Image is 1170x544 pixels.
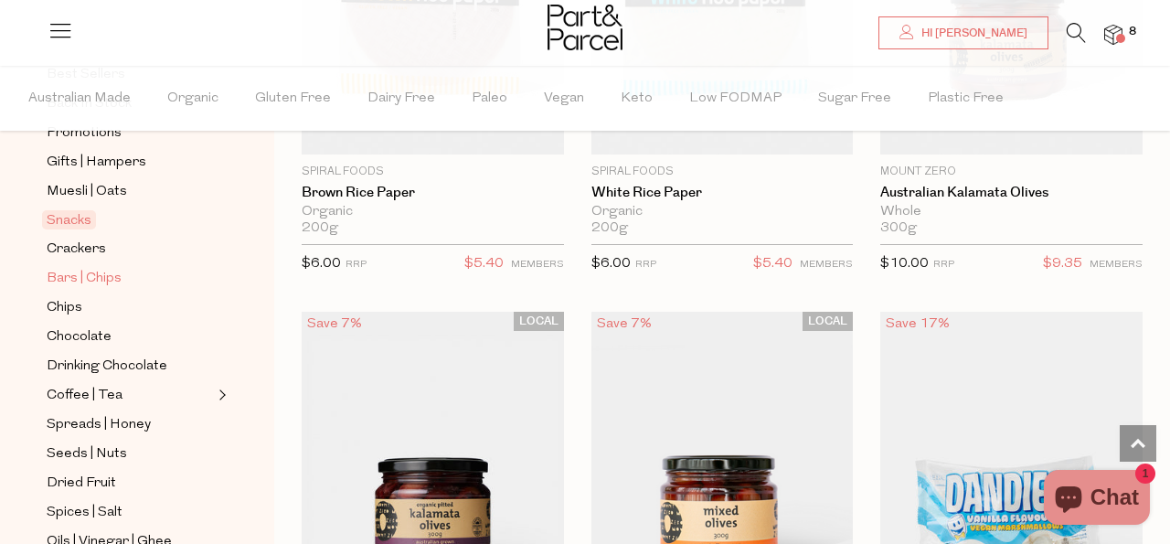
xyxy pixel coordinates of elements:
span: Coffee | Tea [47,385,122,407]
span: Sugar Free [818,67,891,131]
span: Snacks [42,210,96,229]
a: Hi [PERSON_NAME] [878,16,1048,49]
span: Drinking Chocolate [47,356,167,378]
span: 8 [1124,24,1141,40]
a: White Rice Paper [591,185,854,201]
div: Whole [880,204,1143,220]
div: Save 17% [880,312,955,336]
a: Chocolate [47,325,213,348]
a: Bars | Chips [47,267,213,290]
a: 8 [1104,25,1122,44]
span: 300g [880,220,917,237]
span: 200g [591,220,628,237]
p: Spiral Foods [302,164,564,180]
span: Plastic Free [928,67,1004,131]
a: Gifts | Hampers [47,151,213,174]
span: Australian Made [28,67,131,131]
span: Vegan [544,67,584,131]
span: $5.40 [464,252,504,276]
span: $6.00 [302,257,341,271]
span: Promotions [47,123,122,144]
div: Save 7% [591,312,657,336]
p: Spiral Foods [591,164,854,180]
span: Gifts | Hampers [47,152,146,174]
a: Brown Rice Paper [302,185,564,201]
span: Organic [167,67,218,131]
span: Keto [621,67,653,131]
small: RRP [933,260,954,270]
a: Muesli | Oats [47,180,213,203]
a: Coffee | Tea [47,384,213,407]
a: Snacks [47,209,213,231]
span: Chocolate [47,326,112,348]
img: Part&Parcel [548,5,622,50]
a: Drinking Chocolate [47,355,213,378]
a: Australian Kalamata Olives [880,185,1143,201]
span: LOCAL [514,312,564,331]
span: Low FODMAP [689,67,782,131]
span: Chips [47,297,82,319]
small: RRP [635,260,656,270]
span: Gluten Free [255,67,331,131]
span: Crackers [47,239,106,261]
div: Organic [591,204,854,220]
span: $6.00 [591,257,631,271]
span: Spices | Salt [47,502,122,524]
div: Organic [302,204,564,220]
span: 200g [302,220,338,237]
span: Muesli | Oats [47,181,127,203]
span: $5.40 [753,252,792,276]
a: Seeds | Nuts [47,443,213,465]
span: Seeds | Nuts [47,443,127,465]
span: Dried Fruit [47,473,116,495]
p: Mount Zero [880,164,1143,180]
span: Dairy Free [367,67,435,131]
a: Spreads | Honey [47,413,213,436]
span: LOCAL [803,312,853,331]
div: Save 7% [302,312,367,336]
small: MEMBERS [1090,260,1143,270]
span: Hi [PERSON_NAME] [917,26,1027,41]
small: RRP [346,260,367,270]
a: Crackers [47,238,213,261]
span: Bars | Chips [47,268,122,290]
a: Chips [47,296,213,319]
span: Paleo [472,67,507,131]
a: Spices | Salt [47,501,213,524]
span: $10.00 [880,257,929,271]
a: Promotions [47,122,213,144]
inbox-online-store-chat: Shopify online store chat [1038,470,1155,529]
span: $9.35 [1043,252,1082,276]
span: Spreads | Honey [47,414,151,436]
a: Dried Fruit [47,472,213,495]
button: Expand/Collapse Coffee | Tea [214,384,227,406]
small: MEMBERS [800,260,853,270]
small: MEMBERS [511,260,564,270]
